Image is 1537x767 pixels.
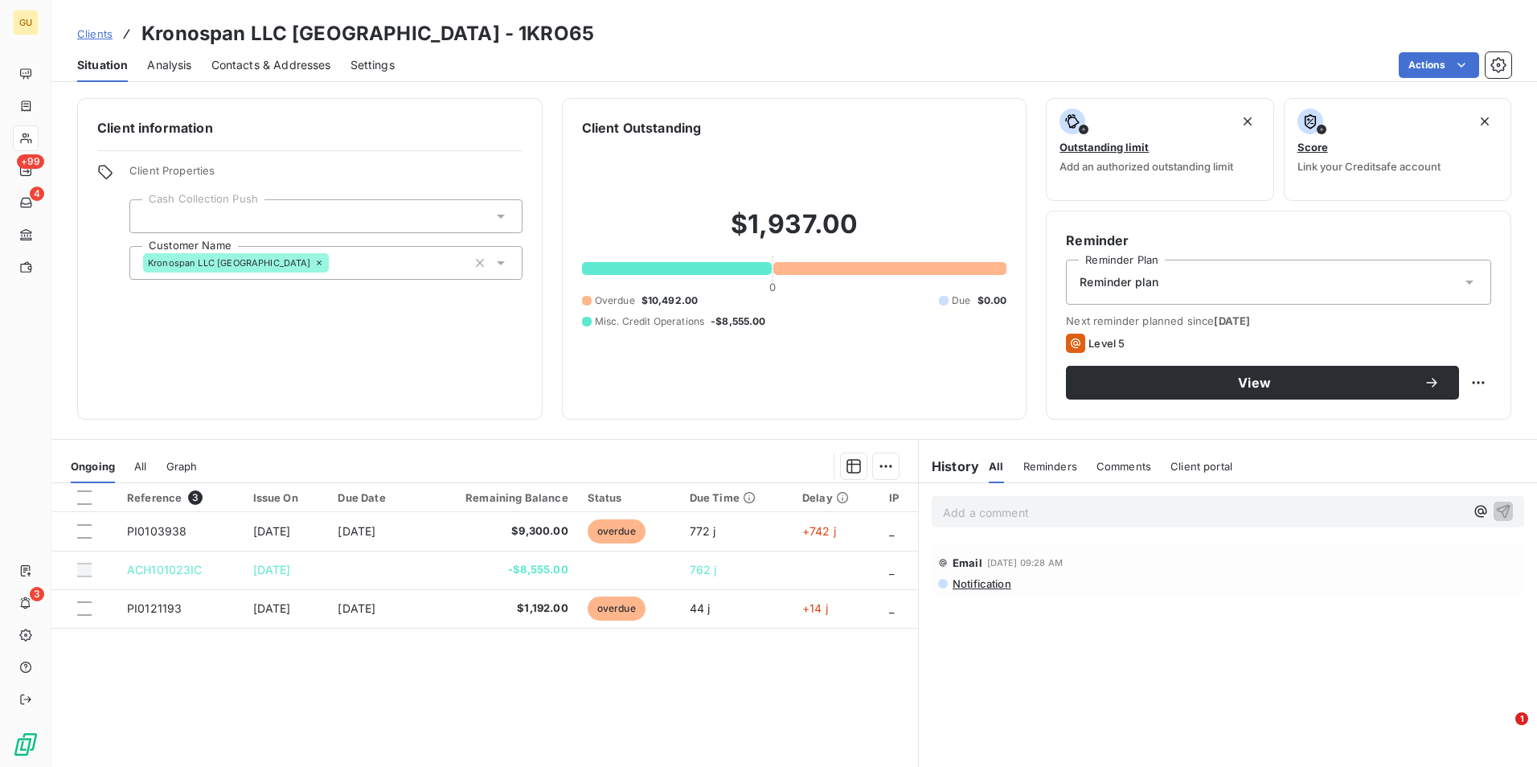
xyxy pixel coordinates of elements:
[952,293,970,308] span: Due
[426,601,568,617] span: $1,192.00
[148,258,311,268] span: Kronospan LLC [GEOGRAPHIC_DATA]
[329,256,342,270] input: Add a tag
[1060,141,1149,154] span: Outstanding limit
[953,556,982,569] span: Email
[97,118,523,137] h6: Client information
[253,563,291,576] span: [DATE]
[134,460,146,473] span: All
[426,523,568,539] span: $9,300.00
[889,601,894,615] span: _
[641,293,699,308] span: $10,492.00
[1297,141,1328,154] span: Score
[127,601,182,615] span: PI0121193
[253,491,319,504] div: Issue On
[253,524,291,538] span: [DATE]
[889,491,908,504] div: IP
[188,490,203,505] span: 3
[595,293,635,308] span: Overdue
[338,491,407,504] div: Due Date
[13,10,39,35] div: GU
[595,314,704,329] span: Misc. Credit Operations
[127,490,234,505] div: Reference
[987,558,1063,568] span: [DATE] 09:28 AM
[77,26,113,42] a: Clients
[588,491,670,504] div: Status
[582,208,1007,256] h2: $1,937.00
[582,118,702,137] h6: Client Outstanding
[77,27,113,40] span: Clients
[1515,712,1528,725] span: 1
[1060,160,1233,173] span: Add an authorized outstanding limit
[769,281,776,293] span: 0
[1080,274,1158,290] span: Reminder plan
[978,293,1007,308] span: $0.00
[30,187,44,201] span: 4
[1284,98,1511,201] button: ScoreLink your Creditsafe account
[426,562,568,578] span: -$8,555.00
[1088,337,1125,350] span: Level 5
[253,601,291,615] span: [DATE]
[1085,376,1424,389] span: View
[426,491,568,504] div: Remaining Balance
[71,460,115,473] span: Ongoing
[127,524,186,538] span: PI0103938
[147,57,191,73] span: Analysis
[1214,314,1250,327] span: [DATE]
[1170,460,1232,473] span: Client portal
[350,57,395,73] span: Settings
[802,524,836,538] span: +742 j
[127,563,203,576] span: ACH101023IC
[77,57,128,73] span: Situation
[690,563,717,576] span: 762 j
[30,587,44,601] span: 3
[889,563,894,576] span: _
[690,491,783,504] div: Due Time
[1297,160,1441,173] span: Link your Creditsafe account
[141,19,594,48] h3: Kronospan LLC [GEOGRAPHIC_DATA] - 1KRO65
[1399,52,1479,78] button: Actions
[802,601,828,615] span: +14 j
[129,164,523,187] span: Client Properties
[1023,460,1077,473] span: Reminders
[989,460,1003,473] span: All
[211,57,331,73] span: Contacts & Addresses
[588,597,646,621] span: overdue
[889,524,894,538] span: _
[338,524,375,538] span: [DATE]
[166,460,198,473] span: Graph
[1482,712,1521,751] iframe: Intercom live chat
[13,732,39,757] img: Logo LeanPay
[951,577,1011,590] span: Notification
[1066,366,1459,400] button: View
[1066,231,1491,250] h6: Reminder
[17,154,44,169] span: +99
[711,314,766,329] span: -$8,555.00
[1096,460,1151,473] span: Comments
[338,601,375,615] span: [DATE]
[802,491,870,504] div: Delay
[1066,314,1491,327] span: Next reminder planned since
[919,457,979,476] h6: History
[690,601,711,615] span: 44 j
[690,524,716,538] span: 772 j
[143,209,156,224] input: Add a tag
[588,519,646,543] span: overdue
[1046,98,1273,201] button: Outstanding limitAdd an authorized outstanding limit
